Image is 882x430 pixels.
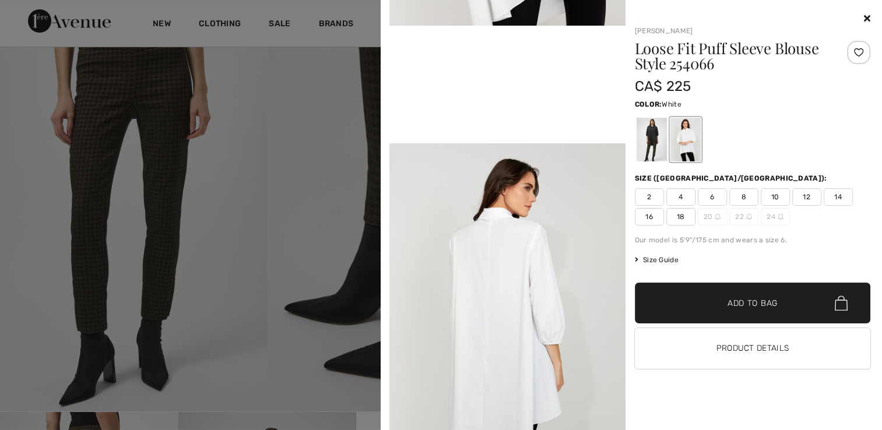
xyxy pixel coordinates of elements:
span: Add to Bag [728,297,778,309]
span: 16 [635,208,664,225]
span: 18 [666,208,695,225]
div: Our model is 5'9"/175 cm and wears a size 6. [635,235,871,245]
span: 20 [698,208,727,225]
span: CA$ 225 [635,78,691,94]
img: Bag.svg [835,295,848,311]
span: 4 [666,188,695,206]
div: Black [636,118,666,161]
span: 14 [824,188,853,206]
span: 10 [761,188,790,206]
div: Size ([GEOGRAPHIC_DATA]/[GEOGRAPHIC_DATA]): [635,173,830,184]
span: 6 [698,188,727,206]
button: Product Details [635,328,871,369]
span: 22 [729,208,758,225]
h1: Loose Fit Puff Sleeve Blouse Style 254066 [635,41,831,71]
div: White [670,118,700,161]
span: 2 [635,188,664,206]
a: [PERSON_NAME] [635,27,693,35]
span: White [662,100,681,108]
span: Size Guide [635,255,679,265]
img: ring-m.svg [778,214,783,220]
span: 24 [761,208,790,225]
video: Your browser does not support the video tag. [389,26,626,143]
span: Help [26,8,50,19]
button: Add to Bag [635,283,871,323]
span: 8 [729,188,758,206]
span: 12 [792,188,821,206]
span: Color: [635,100,662,108]
img: ring-m.svg [746,214,752,220]
img: ring-m.svg [715,214,721,220]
